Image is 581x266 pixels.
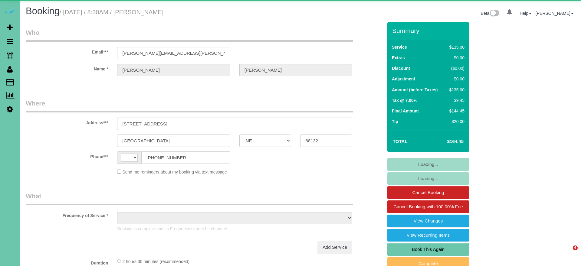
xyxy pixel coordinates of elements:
div: $0.00 [447,76,464,82]
legend: Who [26,28,353,42]
label: Adjustment [392,76,415,82]
div: $135.00 [447,87,464,93]
a: [PERSON_NAME] [536,11,573,16]
span: Cancel Booking with 100.00% Fee [393,204,463,209]
a: Add Service [317,241,352,254]
label: Duration [21,258,113,266]
a: Cancel Booking [387,186,469,199]
legend: What [26,192,353,205]
h3: Summary [392,27,466,34]
label: Frequency of Service * [21,210,113,219]
a: View Recurring Items [387,229,469,242]
label: Tax @ 7.00% [392,97,417,103]
p: Booking is complete and its Frequency cannot be changed [117,226,352,232]
span: Send me reminders about my booking via text message [122,170,227,174]
img: Automaid Logo [4,6,16,15]
a: Beta [481,11,500,16]
h4: $164.45 [429,139,464,144]
div: $135.00 [447,44,464,50]
label: Extras [392,55,405,61]
strong: Total [393,139,408,144]
div: ($0.00) [447,65,464,71]
label: Discount [392,65,410,71]
small: / [DATE] / 8:30AM / [PERSON_NAME] [60,9,163,15]
div: $20.00 [447,118,464,125]
img: New interface [489,10,499,18]
div: $144.45 [447,108,464,114]
label: Amount (before Taxes) [392,87,438,93]
label: Tip [392,118,398,125]
span: 4 [573,245,578,250]
a: View Changes [387,215,469,227]
a: Cancel Booking with 100.00% Fee [387,200,469,213]
span: Booking [26,6,60,16]
iframe: Intercom live chat [560,245,575,260]
a: Book This Again [387,243,469,256]
label: Name * [21,64,113,72]
span: 2 hours 30 minutes (recommended) [122,259,189,264]
label: Service [392,44,407,50]
legend: Where [26,99,353,112]
label: Final Amount [392,108,419,114]
div: $9.45 [447,97,464,103]
div: $0.00 [447,55,464,61]
a: Help [520,11,531,16]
